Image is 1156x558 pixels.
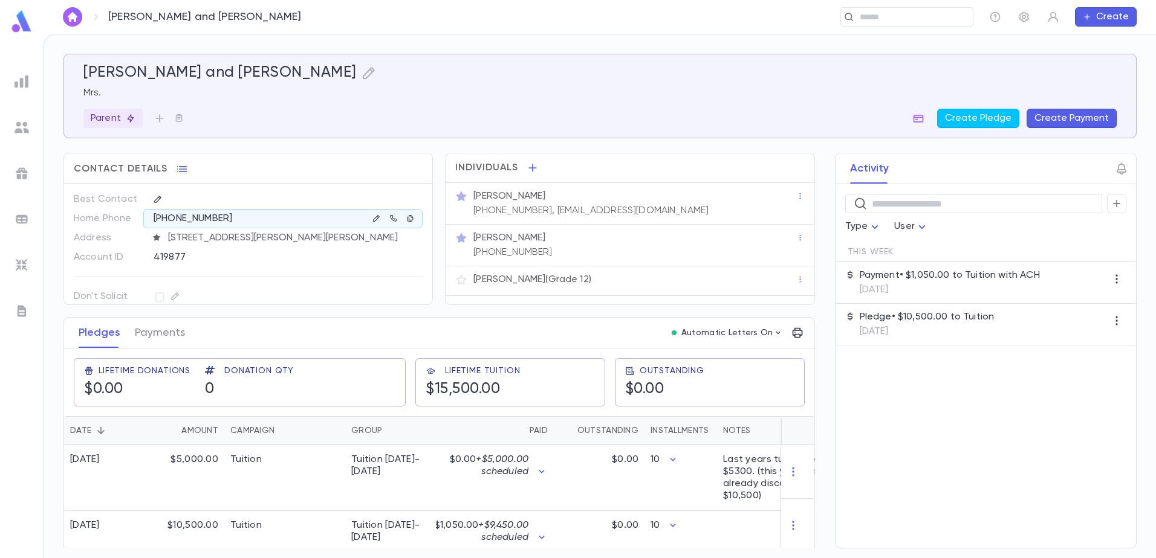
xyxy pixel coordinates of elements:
[937,109,1019,128] button: Create Pledge
[83,64,357,82] h5: [PERSON_NAME] and [PERSON_NAME]
[625,380,664,399] h5: $0.00
[612,519,638,531] p: $0.00
[577,416,638,445] div: Outstanding
[645,416,717,445] div: Installments
[205,380,215,399] h5: 0
[681,328,773,338] p: Automatic Letters On
[436,416,554,445] div: Paid
[426,380,500,399] h5: $15,500.00
[74,248,143,267] p: Account ID
[99,366,190,376] span: Lifetime Donations
[473,232,545,244] p: [PERSON_NAME]
[163,232,424,244] span: [STREET_ADDRESS][PERSON_NAME][PERSON_NAME]
[860,311,995,323] p: Pledge • $10,500.00 to Tuition
[1075,7,1137,27] button: Create
[860,325,995,338] p: [DATE]
[860,284,1040,296] p: [DATE]
[135,318,185,348] button: Payments
[65,12,80,22] img: home_white.a664292cf8c1dea59945f0da9f25487c.svg
[154,213,232,225] p: [PHONE_NUMBER]
[146,445,224,511] div: $5,000.00
[230,454,262,466] div: Tuition
[15,120,29,135] img: students_grey.60c7aba0da46da39d6d829b817ac14fc.svg
[10,10,34,33] img: logo
[91,421,111,440] button: Sort
[83,87,1117,99] p: Mrs.
[91,112,135,124] p: Parent
[108,10,302,24] p: [PERSON_NAME] and [PERSON_NAME]
[351,519,430,544] div: Tuition 2025-2026
[445,366,520,376] span: Lifetime Tuition
[473,274,591,286] p: [PERSON_NAME] (Grade 12)
[351,454,430,478] div: Tuition 2025-2026
[1027,109,1117,128] button: Create Payment
[554,416,645,445] div: Outstanding
[70,416,91,445] div: Date
[15,166,29,181] img: campaigns_grey.99e729a5f7ee94e3726e6486bddda8f1.svg
[181,416,218,445] div: Amount
[15,74,29,89] img: reports_grey.c525e4749d1bce6a11f5fe2a8de1b229.svg
[64,416,146,445] div: Date
[84,380,123,399] h5: $0.00
[723,454,862,502] div: Last years tuition balance of $5300. (this year is also already discounted - $10,500)
[894,215,929,239] div: User
[612,454,638,466] p: $0.00
[74,163,167,175] span: Contact Details
[651,519,660,531] p: 10
[15,212,29,226] img: batches_grey.339ca447c9d9533ef1741baa751efc33.svg
[351,416,382,445] div: Group
[230,416,274,445] div: Campaign
[651,454,660,466] p: 10
[224,416,345,445] div: Campaign
[442,454,528,478] p: $0.00
[845,215,883,239] div: Type
[74,228,143,248] p: Address
[79,318,120,348] button: Pledges
[70,519,100,531] div: [DATE]
[848,247,894,257] span: This Week
[15,304,29,318] img: letters_grey.7941b92b52307dd3b8a917253454ce1c.svg
[845,222,868,231] span: Type
[74,209,143,228] p: Home Phone
[478,521,528,542] span: + $9,450.00 scheduled
[850,153,889,184] button: Activity
[435,519,528,544] p: $1,050.00
[83,109,143,128] div: Parent
[473,246,552,258] p: [PHONE_NUMBER]
[230,519,262,531] div: Tuition
[455,162,518,174] span: Individuals
[473,190,545,202] p: [PERSON_NAME]
[345,416,436,445] div: Group
[651,416,709,445] div: Installments
[476,455,528,476] span: + $5,000.00 scheduled
[530,416,548,445] div: Paid
[154,248,363,266] div: 419877
[894,222,915,231] span: User
[15,258,29,272] img: imports_grey.530a8a0e642e233f2baf0ef88e8c9fcb.svg
[146,416,224,445] div: Amount
[717,416,868,445] div: Notes
[70,454,100,466] div: [DATE]
[224,366,294,376] span: Donation Qty
[74,190,143,209] p: Best Contact
[723,416,750,445] div: Notes
[860,269,1040,281] p: Payment • $1,050.00 to Tuition with ACH
[473,205,709,217] p: [PHONE_NUMBER], [EMAIL_ADDRESS][DOMAIN_NAME]
[640,366,704,376] span: Outstanding
[667,324,788,341] button: Automatic Letters On
[74,287,143,306] p: Don't Solicit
